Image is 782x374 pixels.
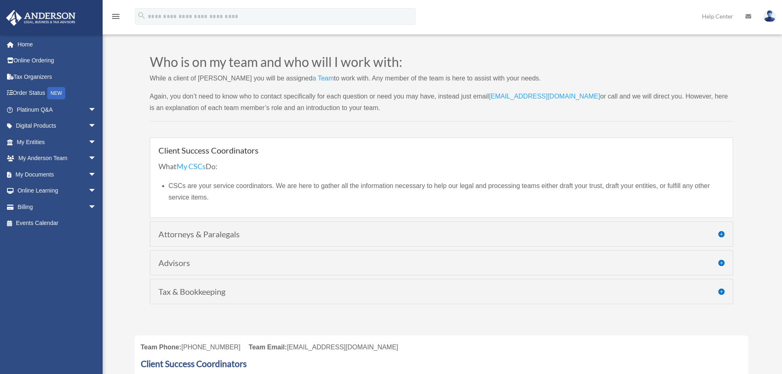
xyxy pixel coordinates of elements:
h4: Attorneys & Paralegals [158,230,725,238]
a: Platinum Q&Aarrow_drop_down [6,101,109,118]
i: menu [111,11,121,21]
a: menu [111,14,121,21]
span: arrow_drop_down [88,134,105,151]
a: Order StatusNEW [6,85,109,102]
span: CSCs are your service coordinators. We are here to gather all the information necessary to help o... [169,182,710,201]
a: My CSCs [177,162,206,175]
p: Again, you don’t need to know who to contact specifically for each question or need you may have,... [150,91,733,114]
img: User Pic [764,10,776,22]
span: arrow_drop_down [88,183,105,200]
a: Digital Productsarrow_drop_down [6,118,109,134]
span: arrow_drop_down [88,118,105,135]
h4: Advisors [158,259,725,267]
a: My Anderson Teamarrow_drop_down [6,150,109,167]
div: [PHONE_NUMBER] [141,342,241,353]
a: Billingarrow_drop_down [6,199,109,215]
img: Anderson Advisors Platinum Portal [4,10,78,26]
a: Events Calendar [6,215,109,232]
a: [EMAIL_ADDRESS][DOMAIN_NAME] [489,93,600,104]
h4: Tax & Bookkeeping [158,287,725,296]
h3: Client Success Coordinators [141,359,742,372]
span: arrow_drop_down [88,199,105,216]
a: Tax Organizers [6,69,109,85]
a: My Documentsarrow_drop_down [6,166,109,183]
span: What Do: [158,162,218,171]
span: Team Phone: [141,344,181,351]
i: search [137,11,146,20]
p: While a client of [PERSON_NAME] you will be assigned to work with. Any member of the team is here... [150,73,733,91]
span: Team Email: [249,344,287,351]
div: NEW [47,87,65,99]
div: [EMAIL_ADDRESS][DOMAIN_NAME] [249,342,398,353]
h2: Who is on my team and who will I work with: [150,55,733,73]
span: arrow_drop_down [88,150,105,167]
span: arrow_drop_down [88,101,105,118]
a: Home [6,36,109,53]
a: a Team [312,75,334,86]
span: arrow_drop_down [88,166,105,183]
h4: Client Success Coordinators [158,146,725,154]
a: Online Learningarrow_drop_down [6,183,109,199]
a: My Entitiesarrow_drop_down [6,134,109,150]
a: Online Ordering [6,53,109,69]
